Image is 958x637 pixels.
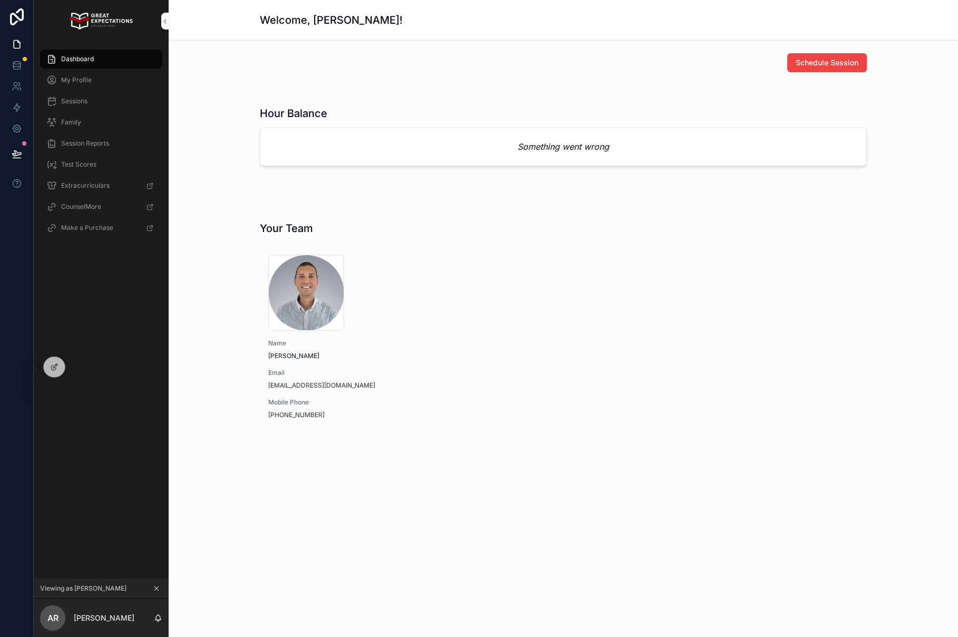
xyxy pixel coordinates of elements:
span: Email [268,369,454,377]
a: Sessions [40,92,162,111]
a: Make a Purchase [40,218,162,237]
a: Extracurriculars [40,176,162,195]
span: Make a Purchase [61,224,113,232]
img: App logo [70,13,132,30]
a: CounselMore [40,197,162,216]
span: Session Reports [61,139,109,148]
h1: Your Team [260,221,313,236]
span: Family [61,118,81,127]
span: Sessions [61,97,87,105]
div: scrollable content [34,42,169,251]
a: Test Scores [40,155,162,174]
a: [PHONE_NUMBER] [268,411,325,419]
a: [EMAIL_ADDRESS][DOMAIN_NAME] [268,381,375,390]
span: Viewing as [PERSON_NAME] [40,584,126,593]
h1: Welcome, [PERSON_NAME]! [260,13,403,27]
span: Name [268,339,454,348]
span: CounselMore [61,202,101,211]
span: Dashboard [61,55,94,63]
h1: Hour Balance [260,106,327,121]
span: My Profile [61,76,92,84]
span: Test Scores [61,160,96,169]
span: Extracurriculars [61,181,110,190]
span: Schedule Session [796,57,858,68]
span: Mobile Phone [268,398,454,407]
p: [PERSON_NAME] [74,613,134,623]
em: Something went wrong [517,140,609,153]
span: [PERSON_NAME] [268,352,454,360]
a: My Profile [40,71,162,90]
a: Session Reports [40,134,162,153]
a: Dashboard [40,50,162,69]
span: AR [47,612,58,624]
button: Schedule Session [787,53,867,72]
a: Family [40,113,162,132]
